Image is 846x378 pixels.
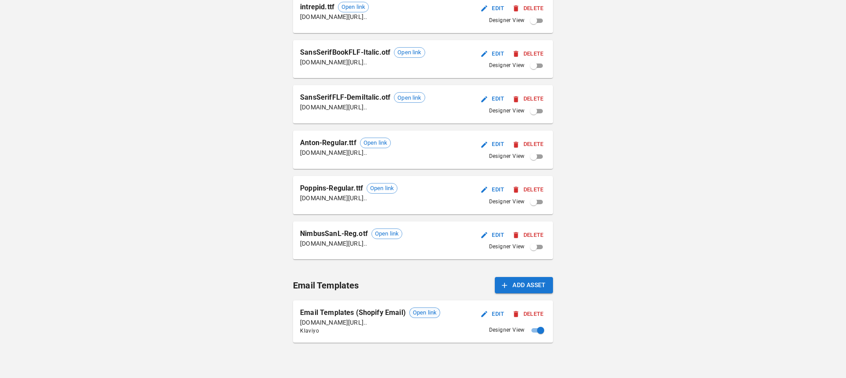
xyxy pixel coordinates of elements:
div: Open link [394,92,425,103]
span: Designer View [489,61,525,70]
span: Designer View [489,326,525,335]
p: [DOMAIN_NAME][URL].. [300,148,391,157]
p: SansSerifFLF-DemiItalic.otf [300,92,390,103]
button: Delete [511,138,546,151]
h6: Email Templates [293,278,359,292]
div: Open link [367,183,397,194]
p: [DOMAIN_NAME][URL].. [300,58,425,67]
p: [DOMAIN_NAME][URL].. [300,318,440,327]
button: Edit [479,47,507,61]
button: Delete [511,47,546,61]
p: [DOMAIN_NAME][URL].. [300,194,397,202]
span: Designer View [489,107,525,116]
span: Designer View [489,198,525,206]
p: [DOMAIN_NAME][URL].. [300,103,425,112]
p: Poppins-Regular.ttf [300,183,363,194]
p: Anton-Regular.ttf [300,138,356,148]
p: SansSerifBookFLF-Italic.otf [300,47,390,58]
span: Open link [394,48,424,57]
button: Edit [479,228,507,242]
button: Delete [511,228,546,242]
div: Open link [338,2,369,12]
button: Delete [511,2,546,15]
span: Open link [367,184,397,193]
button: Edit [479,138,507,151]
button: Delete [511,183,546,197]
button: Add Asset [495,277,553,293]
span: Open link [372,229,402,238]
button: Edit [479,92,507,106]
p: [DOMAIN_NAME][URL].. [300,239,402,248]
button: Edit [479,2,507,15]
span: Designer View [489,152,525,161]
span: Designer View [489,243,525,251]
p: [DOMAIN_NAME][URL].. [300,12,369,21]
span: Open link [394,94,424,102]
span: Designer View [489,16,525,25]
div: Open link [394,47,425,58]
button: Delete [511,307,546,321]
button: Edit [479,183,507,197]
button: Edit [479,307,507,321]
button: Delete [511,92,546,106]
p: NimbusSanL-Reg.otf [300,228,368,239]
span: Klaviyo [300,327,440,336]
p: intrepid.ttf [300,2,334,12]
span: Open link [338,3,368,11]
div: Open link [360,138,391,148]
span: Open link [410,308,440,317]
p: Email Templates (Shopify Email) [300,307,406,318]
div: Open link [371,228,402,239]
div: Open link [409,307,440,318]
span: Open link [360,138,390,147]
